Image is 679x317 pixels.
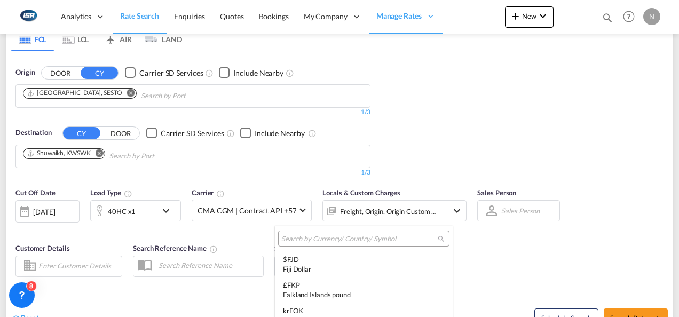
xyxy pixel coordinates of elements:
[281,234,438,244] input: Search by Currency/ Country/ Symbol
[283,255,445,274] div: FJD
[283,290,445,299] div: Falkland Islands pound
[283,306,289,315] span: kr
[283,264,445,274] div: Fiji Dollar
[283,255,287,264] span: $
[283,280,445,299] div: FKP
[437,235,445,243] md-icon: icon-magnify
[283,281,287,289] span: £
